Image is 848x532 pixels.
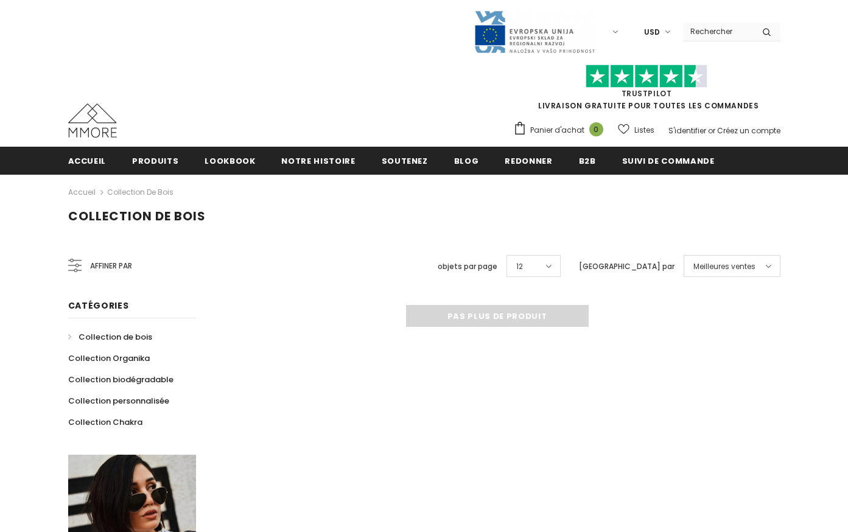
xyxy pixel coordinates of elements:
img: Javni Razpis [474,10,595,54]
a: Collection de bois [68,326,152,348]
span: Produits [132,155,178,167]
a: S'identifier [668,125,706,136]
span: Collection Chakra [68,416,142,428]
span: Collection Organika [68,352,150,364]
a: Accueil [68,147,107,174]
span: Affiner par [90,259,132,273]
span: Panier d'achat [530,124,584,136]
label: [GEOGRAPHIC_DATA] par [579,261,675,273]
a: Collection de bois [107,187,173,197]
a: Blog [454,147,479,174]
a: TrustPilot [622,88,672,99]
span: Lookbook [205,155,255,167]
a: Collection Organika [68,348,150,369]
a: Collection personnalisée [68,390,169,411]
span: Collection biodégradable [68,374,173,385]
span: Listes [634,124,654,136]
span: or [708,125,715,136]
a: Produits [132,147,178,174]
span: LIVRAISON GRATUITE POUR TOUTES LES COMMANDES [513,70,780,111]
span: soutenez [382,155,428,167]
span: Catégories [68,299,129,312]
span: Collection de bois [79,331,152,343]
img: Faites confiance aux étoiles pilotes [586,65,707,88]
span: USD [644,26,660,38]
a: Suivi de commande [622,147,715,174]
span: Blog [454,155,479,167]
a: Accueil [68,185,96,200]
span: Meilleures ventes [693,261,755,273]
a: Notre histoire [281,147,355,174]
a: Listes [618,119,654,141]
span: Notre histoire [281,155,355,167]
span: Collection de bois [68,208,206,225]
img: Cas MMORE [68,103,117,138]
span: Accueil [68,155,107,167]
span: 0 [589,122,603,136]
label: objets par page [438,261,497,273]
a: Collection biodégradable [68,369,173,390]
a: Collection Chakra [68,411,142,433]
a: Lookbook [205,147,255,174]
a: Redonner [505,147,552,174]
span: Redonner [505,155,552,167]
a: soutenez [382,147,428,174]
input: Search Site [683,23,753,40]
a: Javni Razpis [474,26,595,37]
span: Suivi de commande [622,155,715,167]
span: Collection personnalisée [68,395,169,407]
a: B2B [579,147,596,174]
span: B2B [579,155,596,167]
a: Créez un compte [717,125,780,136]
a: Panier d'achat 0 [513,121,609,139]
span: 12 [516,261,523,273]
